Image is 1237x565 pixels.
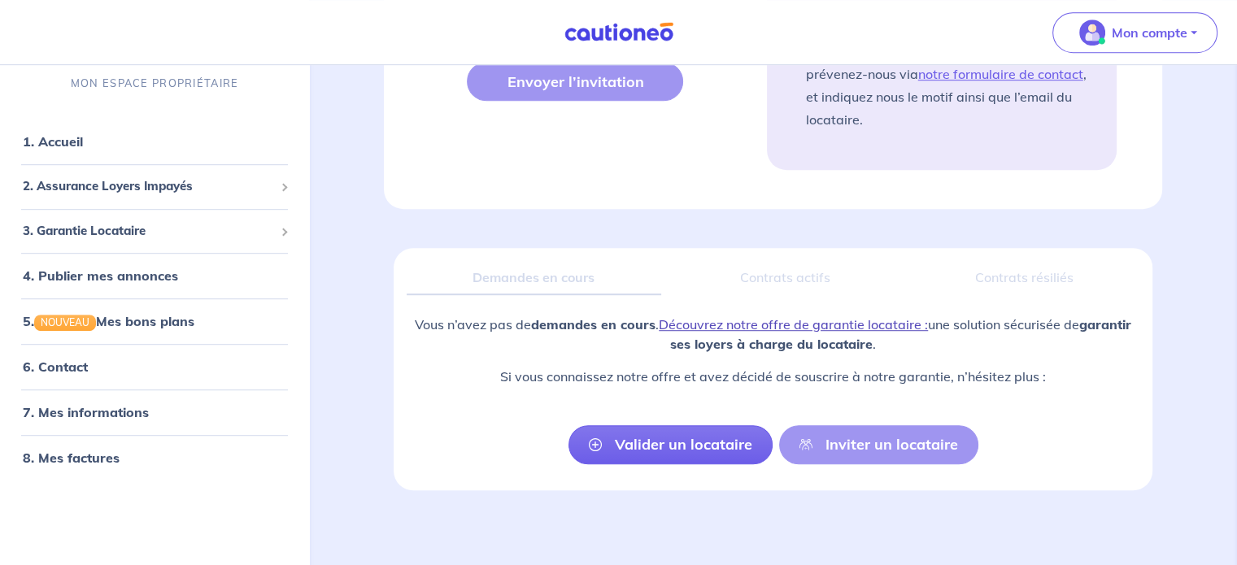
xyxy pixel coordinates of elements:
[7,442,303,475] div: 8. Mes factures
[568,425,773,464] a: Valider un locataire
[670,316,1131,352] strong: garantir ses loyers à charge du locataire
[1112,23,1187,42] p: Mon compte
[918,66,1083,82] a: notre formulaire de contact
[23,314,194,330] a: 5.NOUVEAUMes bons plans
[531,316,656,332] strong: demandes en cours
[1079,20,1105,46] img: illu_account_valid_menu.svg
[407,315,1139,354] p: Vous n’avez pas de . une solution sécurisée de .
[7,172,303,203] div: 2. Assurance Loyers Impayés
[7,126,303,159] div: 1. Accueil
[23,450,120,467] a: 8. Mes factures
[407,367,1139,386] p: Si vous connaissez notre offre et avez décidé de souscrire à notre garantie, n’hésitez plus :
[7,306,303,338] div: 5.NOUVEAUMes bons plans
[7,351,303,384] div: 6. Contact
[23,134,83,150] a: 1. Accueil
[7,260,303,293] div: 4. Publier mes annonces
[659,316,928,332] a: Découvrez notre offre de garantie locataire :
[7,215,303,247] div: 3. Garantie Locataire
[23,359,88,376] a: 6. Contact
[23,405,149,421] a: 7. Mes informations
[23,268,178,285] a: 4. Publier mes annonces
[71,76,238,92] p: MON ESPACE PROPRIÉTAIRE
[7,397,303,429] div: 7. Mes informations
[1052,12,1217,53] button: illu_account_valid_menu.svgMon compte
[23,178,274,197] span: 2. Assurance Loyers Impayés
[23,222,274,241] span: 3. Garantie Locataire
[799,39,1097,131] li: Le locataire ne reçoit toujours pas l'email, prévenez-nous via , et indiquez nous le motif ainsi ...
[558,22,680,42] img: Cautioneo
